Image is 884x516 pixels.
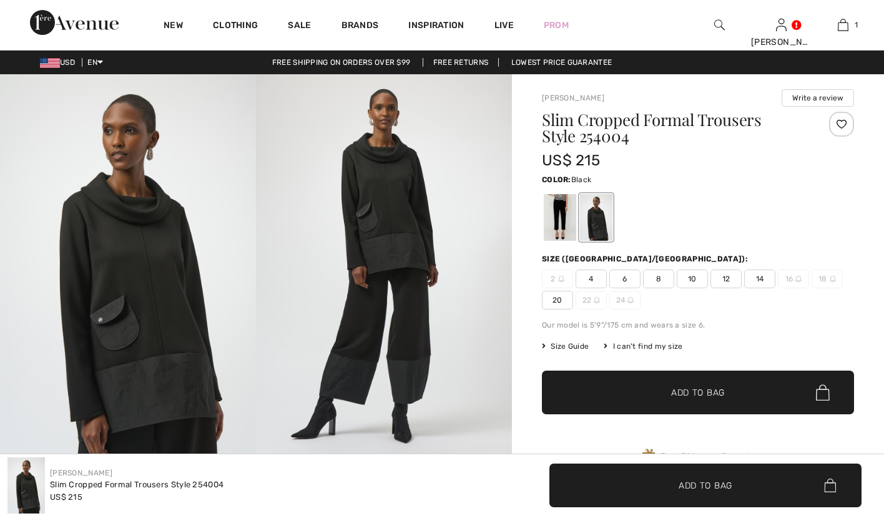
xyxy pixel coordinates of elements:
span: Size Guide [542,341,589,352]
span: 20 [542,291,573,309]
span: EN [87,58,103,67]
span: Color: [542,175,571,184]
button: Write a review [782,89,854,107]
a: Brands [341,20,379,33]
a: New [164,20,183,33]
div: Our model is 5'9"/175 cm and wears a size 6. [542,319,854,331]
div: Black [580,194,612,241]
a: Sign In [776,19,787,31]
span: 16 [778,270,809,288]
button: Add to Bag [542,371,854,414]
span: 24 [609,291,641,309]
span: 8 [643,270,674,288]
img: ring-m.svg [795,276,802,282]
a: 1 [813,17,873,32]
div: Black [544,194,576,241]
img: ring-m.svg [627,297,634,303]
img: My Bag [838,17,848,32]
a: Prom [544,19,569,32]
span: US$ 215 [542,152,600,169]
h1: Slim Cropped Formal Trousers Style 254004 [542,112,802,144]
span: Black [571,175,592,184]
span: 2 [542,270,573,288]
img: ring-m.svg [830,276,836,282]
a: Lowest Price Guarantee [501,58,622,67]
a: Live [494,19,514,32]
span: 18 [812,270,843,288]
button: Add to Bag [549,464,862,507]
span: Inspiration [408,20,464,33]
span: Add to Bag [671,386,725,399]
img: Bag.svg [824,479,836,492]
div: I can't find my size [604,341,682,352]
strong: Earn 30 [661,452,691,460]
img: Avenue Rewards [642,448,656,465]
span: USD [40,58,80,67]
a: [PERSON_NAME] [50,469,112,477]
span: 6 [609,270,641,288]
img: ring-m.svg [558,276,564,282]
img: 1ère Avenue [30,10,119,35]
img: Slim Cropped Formal Trousers Style 254004 [7,457,45,514]
span: 4 [576,270,607,288]
a: Free Returns [423,58,499,67]
span: 14 [744,270,775,288]
a: Clothing [213,20,258,33]
a: Free shipping on orders over $99 [262,58,421,67]
img: Slim Cropped Formal Trousers Style 254004. 2 [256,74,512,458]
a: Sale [288,20,311,33]
div: Size ([GEOGRAPHIC_DATA]/[GEOGRAPHIC_DATA]): [542,253,750,265]
img: ring-m.svg [594,297,600,303]
a: [PERSON_NAME] [542,94,604,102]
img: US Dollar [40,58,60,68]
span: 22 [576,291,607,309]
span: 10 [677,270,708,288]
span: US$ 215 [50,492,82,502]
span: Avenue Rewards [661,450,754,462]
span: 1 [855,19,858,31]
span: 12 [710,270,742,288]
img: My Info [776,17,787,32]
img: search the website [714,17,725,32]
span: Add to Bag [679,479,732,492]
img: Bag.svg [816,384,830,401]
div: Slim Cropped Formal Trousers Style 254004 [50,479,223,491]
div: [PERSON_NAME] [751,36,812,49]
